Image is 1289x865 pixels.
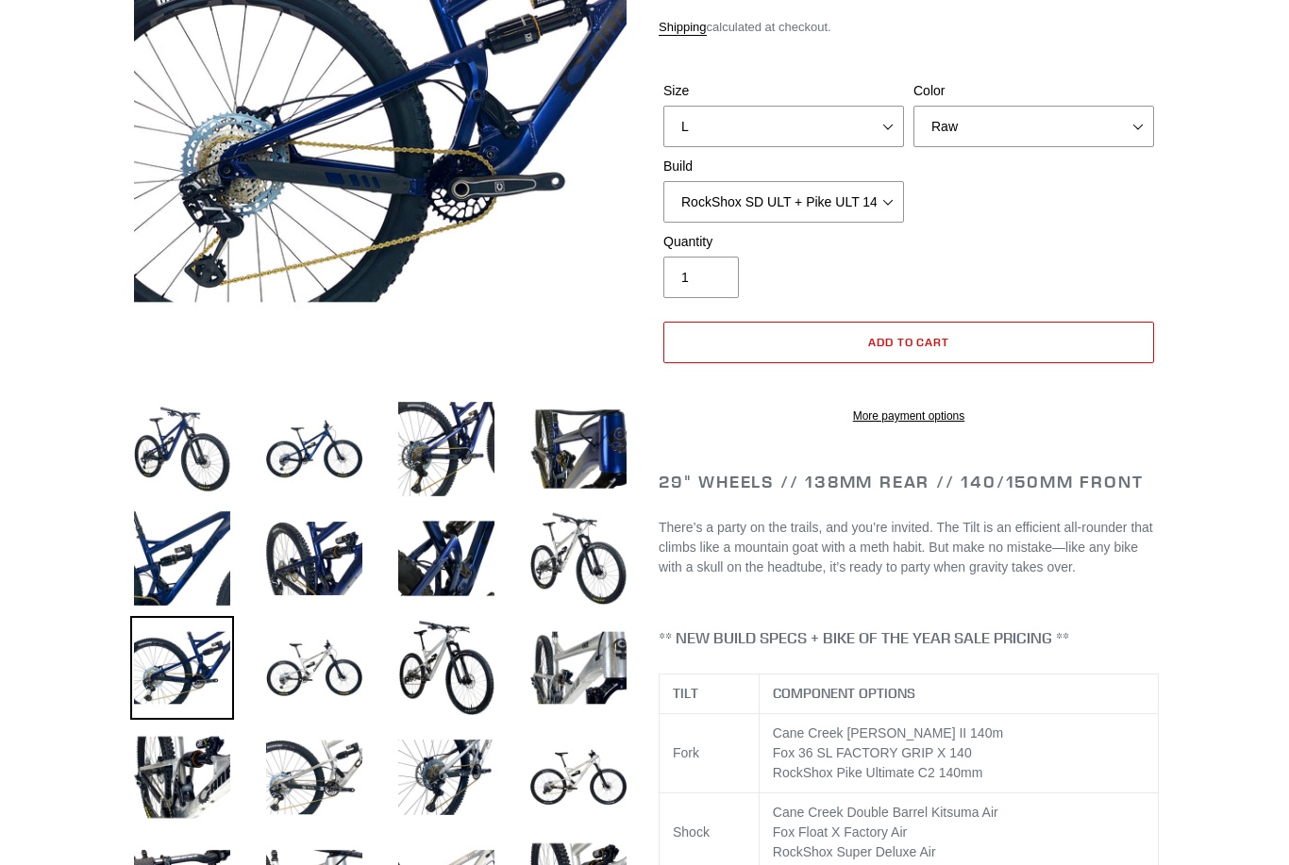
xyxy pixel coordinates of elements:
label: Build [663,157,904,176]
img: Load image into Gallery viewer, TILT - Complete Bike [130,725,234,829]
h2: 29" Wheels // 138mm Rear // 140/150mm Front [659,472,1159,492]
img: Load image into Gallery viewer, TILT - Complete Bike [527,616,630,720]
img: Load image into Gallery viewer, TILT - Complete Bike [262,507,366,610]
img: Load image into Gallery viewer, TILT - Complete Bike [130,397,234,501]
p: There’s a party on the trails, and you’re invited. The Tilt is an efficient all-rounder that clim... [659,518,1159,577]
div: calculated at checkout. [659,18,1159,37]
img: Load image into Gallery viewer, TILT - Complete Bike [527,507,630,610]
img: Load image into Gallery viewer, TILT - Complete Bike [262,616,366,720]
img: Load image into Gallery viewer, TILT - Complete Bike [394,725,498,829]
img: Load image into Gallery viewer, TILT - Complete Bike [130,616,234,720]
a: More payment options [663,408,1154,424]
th: TILT [660,674,760,713]
img: Load image into Gallery viewer, TILT - Complete Bike [262,397,366,501]
img: Load image into Gallery viewer, TILT - Complete Bike [394,397,498,501]
label: Size [663,81,904,101]
td: Cane Creek [PERSON_NAME] II 140m Fox 36 SL FACTORY GRIP X 140 RockShox Pike Ultimate C2 140mm [759,713,1158,792]
img: Load image into Gallery viewer, TILT - Complete Bike [527,725,630,829]
img: Load image into Gallery viewer, TILT - Complete Bike [527,397,630,501]
img: Load image into Gallery viewer, TILT - Complete Bike [262,725,366,829]
img: Load image into Gallery viewer, TILT - Complete Bike [394,616,498,720]
img: Load image into Gallery viewer, TILT - Complete Bike [394,507,498,610]
span: Add to cart [868,335,950,349]
img: Load image into Gallery viewer, TILT - Complete Bike [130,507,234,610]
button: Add to cart [663,322,1154,363]
a: Shipping [659,20,707,36]
label: Color [913,81,1154,101]
th: COMPONENT OPTIONS [759,674,1158,713]
td: Fork [660,713,760,792]
label: Quantity [663,232,904,252]
h4: ** NEW BUILD SPECS + BIKE OF THE YEAR SALE PRICING ** [659,629,1159,647]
